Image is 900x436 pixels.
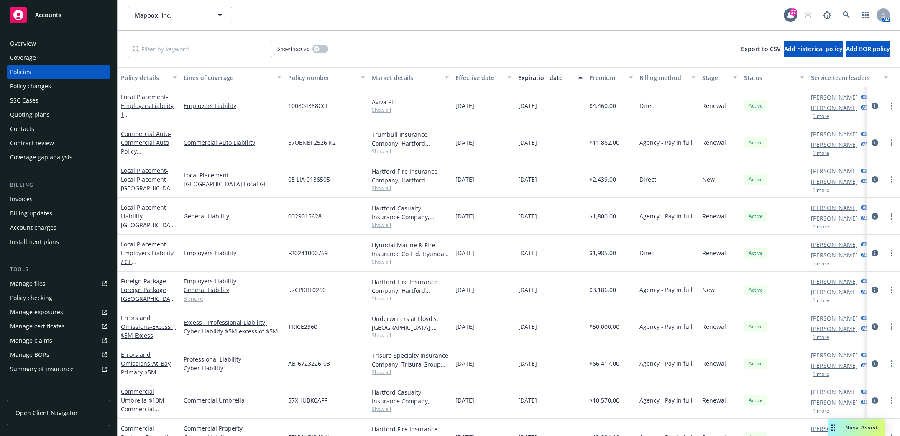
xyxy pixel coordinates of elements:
[747,286,764,294] span: Active
[184,138,281,147] a: Commercial Auto Liability
[121,240,174,283] a: Local Placement
[811,314,858,323] a: [PERSON_NAME]
[870,248,880,258] a: circleInformation
[10,235,59,249] div: Installment plans
[811,177,858,186] a: [PERSON_NAME]
[372,351,449,369] div: Trisura Specialty Insurance Company, Trisura Group Ltd., CRC Group
[702,212,726,221] span: Renewal
[10,277,46,290] div: Manage files
[589,396,619,405] span: $10,570.00
[372,277,449,295] div: Hartford Fire Insurance Company, Hartford Insurance Group
[372,130,449,148] div: Trumbull Insurance Company, Hartford Insurance Group
[180,67,285,87] button: Lines of coverage
[372,314,449,332] div: Underwriters at Lloyd's, [GEOGRAPHIC_DATA], [PERSON_NAME] of London, CRC Group
[813,261,829,266] button: 1 more
[121,73,168,82] div: Policy details
[702,396,726,405] span: Renewal
[10,221,56,234] div: Account charges
[811,203,858,212] a: [PERSON_NAME]
[372,185,449,192] span: Show all
[639,285,693,294] span: Agency - Pay in full
[7,3,110,27] a: Accounts
[747,102,764,110] span: Active
[870,138,880,148] a: circleInformation
[811,73,879,82] div: Service team leaders
[7,235,110,249] a: Installment plans
[811,324,858,333] a: [PERSON_NAME]
[887,138,897,148] a: more
[128,41,272,57] input: Filter by keyword...
[702,73,728,82] div: Stage
[10,207,52,220] div: Billing updates
[639,101,656,110] span: Direct
[288,285,326,294] span: 57CPKBF0260
[846,41,890,57] button: Add BOR policy
[857,7,874,23] a: Switch app
[455,73,502,82] div: Effective date
[702,285,715,294] span: New
[518,73,573,82] div: Expiration date
[184,424,281,433] a: Commercial Property
[285,67,368,87] button: Policy number
[368,67,452,87] button: Market details
[372,369,449,376] span: Show all
[184,101,281,110] a: Employers Liability
[121,240,174,283] span: - Employers Liability / GL [GEOGRAPHIC_DATA]
[184,212,281,221] a: General Liability
[184,249,281,257] a: Employers Liability
[121,396,164,422] span: - $10M Commercial Umbrella 2024
[10,51,36,64] div: Coverage
[7,305,110,319] span: Manage exposures
[813,151,829,156] button: 1 more
[455,175,474,184] span: [DATE]
[372,258,449,265] span: Show all
[184,285,281,294] a: General Liability
[741,41,781,57] button: Export to CSV
[813,408,829,413] button: 1 more
[811,361,858,370] a: [PERSON_NAME]
[819,7,836,23] a: Report a Bug
[702,101,726,110] span: Renewal
[372,167,449,185] div: Hartford Fire Insurance Company, Hartford Insurance Group
[744,73,795,82] div: Status
[7,108,110,121] a: Quoting plans
[7,207,110,220] a: Billing updates
[288,101,327,110] span: 100804388CCI
[639,249,656,257] span: Direct
[372,405,449,413] span: Show all
[7,320,110,333] a: Manage certificates
[288,138,336,147] span: 57UENBF2526 K2
[184,171,281,188] a: Local Placement - [GEOGRAPHIC_DATA] Local GL
[121,277,174,311] a: Foreign Package
[811,398,858,407] a: [PERSON_NAME]
[121,314,176,339] a: Errors and Omissions
[372,73,440,82] div: Market details
[870,174,880,185] a: circleInformation
[7,80,110,93] a: Policy changes
[811,93,858,102] a: [PERSON_NAME]
[747,176,764,183] span: Active
[811,251,858,259] a: [PERSON_NAME]
[741,67,808,87] button: Status
[121,359,171,385] span: - At_Bay Primary $5M E&O/Cyber 2024
[455,359,474,368] span: [DATE]
[813,335,829,340] button: 1 more
[7,65,110,79] a: Policies
[828,419,839,436] div: Drag to move
[288,73,356,82] div: Policy number
[811,103,858,112] a: [PERSON_NAME]
[184,73,272,82] div: Lines of coverage
[10,151,72,164] div: Coverage gap analysis
[10,320,65,333] div: Manage certificates
[784,45,843,53] span: Add historical policy
[790,8,797,16] div: 27
[870,322,880,332] a: circleInformation
[7,291,110,305] a: Policy checking
[813,114,829,119] button: 1 more
[7,265,110,274] div: Tools
[811,240,858,249] a: [PERSON_NAME]
[455,249,474,257] span: [DATE]
[372,221,449,228] span: Show all
[184,396,281,405] a: Commercial Umbrella
[372,295,449,302] span: Show all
